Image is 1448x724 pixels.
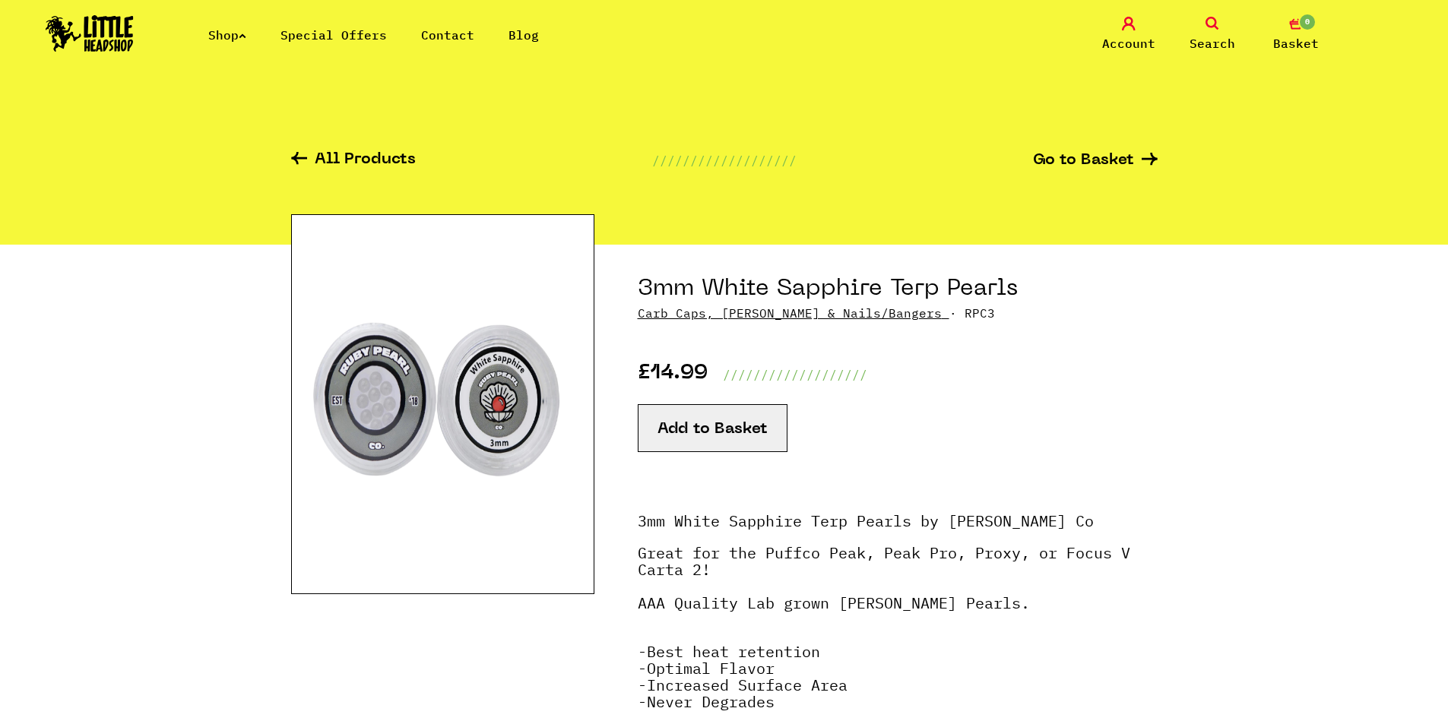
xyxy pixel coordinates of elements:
p: /////////////////// [652,151,797,169]
h1: 3mm White Sapphire Terp Pearls [638,275,1158,304]
a: Search [1174,17,1250,52]
a: Carb Caps, [PERSON_NAME] & Nails/Bangers [638,305,942,321]
span: Basket [1273,34,1319,52]
a: All Products [291,152,416,169]
img: Little Head Shop Logo [46,15,134,52]
a: Shop [208,27,246,43]
p: Great for the Puffco Peak, Peak Pro, Proxy, or Focus V Carta 2! AAA Quality Lab grown [PERSON_NAM... [638,545,1158,627]
p: /////////////////// [723,365,867,384]
span: Search [1190,34,1235,52]
p: · RPC3 [638,304,1158,322]
a: Special Offers [280,27,387,43]
a: Go to Basket [1033,153,1158,169]
p: £14.99 [638,365,708,384]
a: 0 Basket [1258,17,1334,52]
button: Add to Basket [638,404,787,452]
a: Contact [421,27,474,43]
a: Blog [509,27,539,43]
span: Account [1102,34,1155,52]
img: 3mm White Sapphire Terp Pearls [291,214,594,594]
span: 0 [1298,13,1317,31]
p: 3mm White Sapphire Terp Pearls by [PERSON_NAME] Co [638,513,1158,545]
